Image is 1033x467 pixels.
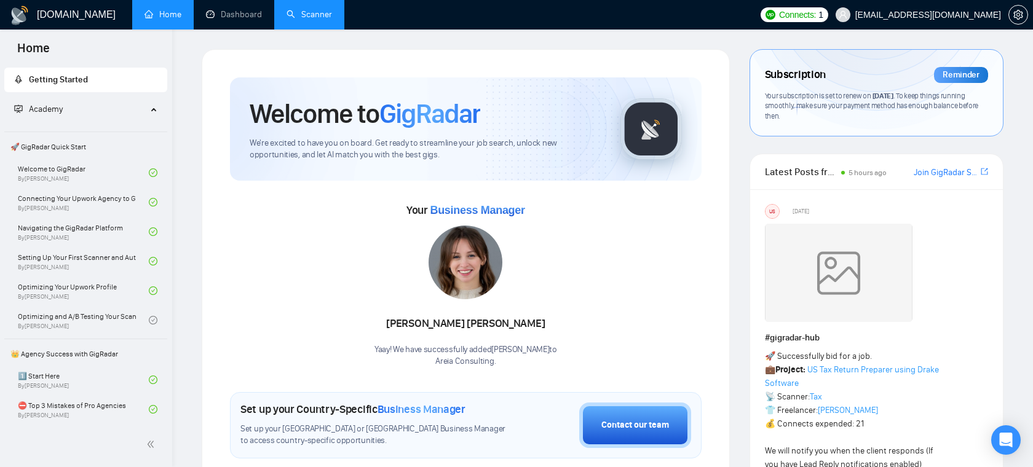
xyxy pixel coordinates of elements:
[849,168,887,177] span: 5 hours ago
[240,402,465,416] h1: Set up your Country-Specific
[149,286,157,295] span: check-circle
[810,391,822,402] a: Tax
[378,402,465,416] span: Business Manager
[934,67,988,83] div: Reminder
[374,313,557,334] div: [PERSON_NAME] [PERSON_NAME]
[149,316,157,324] span: check-circle
[793,206,809,217] span: [DATE]
[149,168,157,177] span: check-circle
[14,75,23,84] span: rocket
[144,9,181,20] a: homeHome
[765,164,837,179] span: Latest Posts from the GigRadar Community
[374,356,557,367] p: Areia Consulting .
[779,8,816,22] span: Connects:
[766,10,775,20] img: upwork-logo.png
[601,418,669,432] div: Contact our team
[14,104,63,114] span: Academy
[149,227,157,236] span: check-circle
[766,205,779,218] div: US
[765,91,979,120] span: Your subscription is set to renew on . To keep things running smoothly, make sure your payment me...
[250,97,480,130] h1: Welcome to
[149,375,157,384] span: check-circle
[18,366,149,393] a: 1️⃣ Start HereBy[PERSON_NAME]
[18,218,149,245] a: Navigating the GigRadar PlatformBy[PERSON_NAME]
[765,331,988,345] h1: # gigradar-hub
[29,74,88,85] span: Getting Started
[18,248,149,275] a: Setting Up Your First Scanner and Auto-BidderBy[PERSON_NAME]
[250,138,601,161] span: We're excited to have you on board. Get ready to streamline your job search, unlock new opportuni...
[206,9,262,20] a: dashboardDashboard
[579,402,691,448] button: Contact our team
[149,405,157,414] span: check-circle
[18,277,149,304] a: Optimizing Your Upwork ProfileBy[PERSON_NAME]
[18,159,149,186] a: Welcome to GigRadarBy[PERSON_NAME]
[1008,10,1028,20] a: setting
[18,189,149,216] a: Connecting Your Upwork Agency to GigRadarBy[PERSON_NAME]
[765,224,912,322] img: weqQh+iSagEgQAAAABJRU5ErkJggg==
[374,344,557,367] div: Yaay! We have successfully added [PERSON_NAME] to
[818,405,878,415] a: [PERSON_NAME]
[981,167,988,176] span: export
[839,10,847,19] span: user
[430,204,524,216] span: Business Manager
[29,104,63,114] span: Academy
[981,166,988,178] a: export
[406,203,525,217] span: Your
[765,65,826,85] span: Subscription
[620,98,682,160] img: gigradar-logo.png
[429,226,502,299] img: 1717012279191-83.jpg
[7,39,60,65] span: Home
[6,342,166,366] span: 👑 Agency Success with GigRadar
[914,166,978,179] a: Join GigRadar Slack Community
[379,97,480,130] span: GigRadar
[18,396,149,423] a: ⛔ Top 3 Mistakes of Pro AgenciesBy[PERSON_NAME]
[775,364,805,375] strong: Project:
[149,198,157,206] span: check-circle
[287,9,332,20] a: searchScanner
[6,135,166,159] span: 🚀 GigRadar Quick Start
[14,104,23,113] span: fund-projection-screen
[4,68,167,92] li: Getting Started
[873,91,893,100] span: [DATE]
[991,425,1021,455] div: Open Intercom Messenger
[149,257,157,265] span: check-circle
[1008,5,1028,25] button: setting
[10,6,30,25] img: logo
[146,438,159,450] span: double-left
[18,307,149,334] a: Optimizing and A/B Testing Your Scanner for Better ResultsBy[PERSON_NAME]
[240,423,511,447] span: Set up your [GEOGRAPHIC_DATA] or [GEOGRAPHIC_DATA] Business Manager to access country-specific op...
[818,8,823,22] span: 1
[765,364,939,388] a: US Tax Return Preparer using Drake Software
